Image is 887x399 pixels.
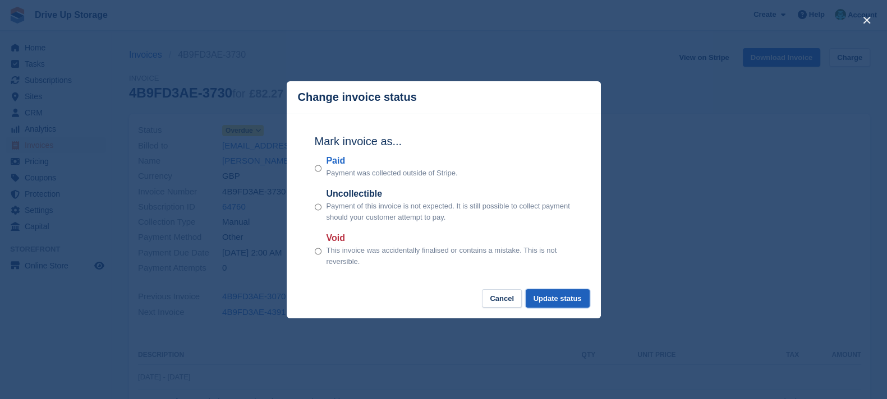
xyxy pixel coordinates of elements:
p: Payment of this invoice is not expected. It is still possible to collect payment should your cust... [326,201,572,222]
button: Cancel [482,289,522,308]
button: Update status [526,289,590,308]
label: Paid [326,154,457,168]
h2: Mark invoice as... [315,133,573,150]
p: Change invoice status [298,91,417,104]
button: close [858,11,876,29]
p: This invoice was accidentally finalised or contains a mistake. This is not reversible. [326,245,572,267]
p: Payment was collected outside of Stripe. [326,168,457,179]
label: Uncollectible [326,187,572,201]
label: Void [326,231,572,245]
